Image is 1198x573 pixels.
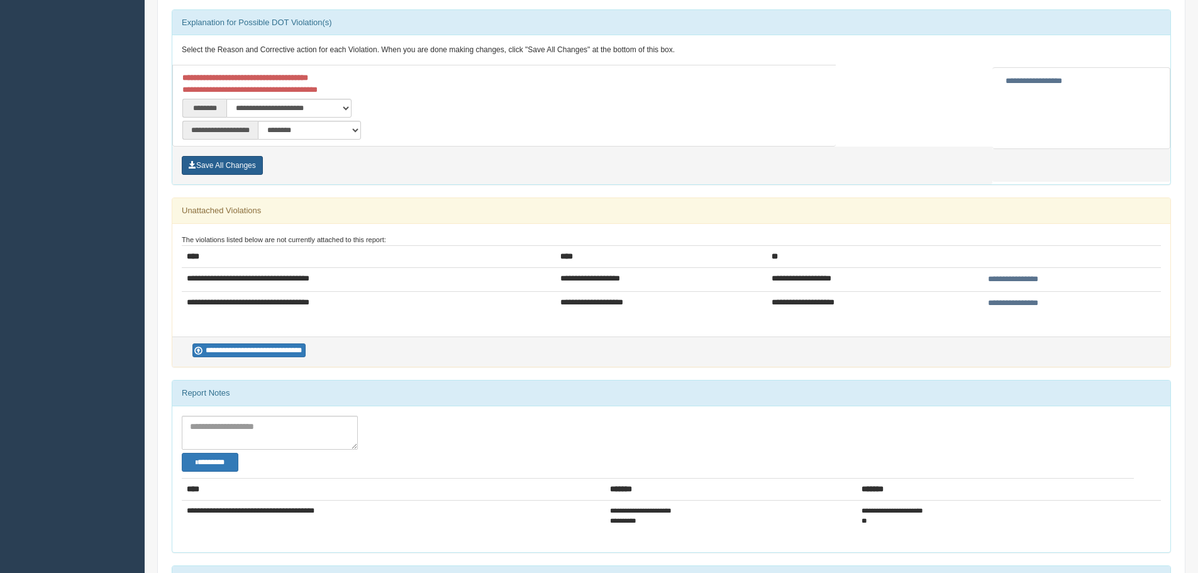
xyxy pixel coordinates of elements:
div: Report Notes [172,381,1170,406]
div: Explanation for Possible DOT Violation(s) [172,10,1170,35]
div: Select the Reason and Corrective action for each Violation. When you are done making changes, cli... [172,35,1170,65]
small: The violations listed below are not currently attached to this report: [182,236,386,243]
div: Unattached Violations [172,198,1170,223]
button: Change Filter Options [182,453,238,472]
button: Save [182,156,263,175]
